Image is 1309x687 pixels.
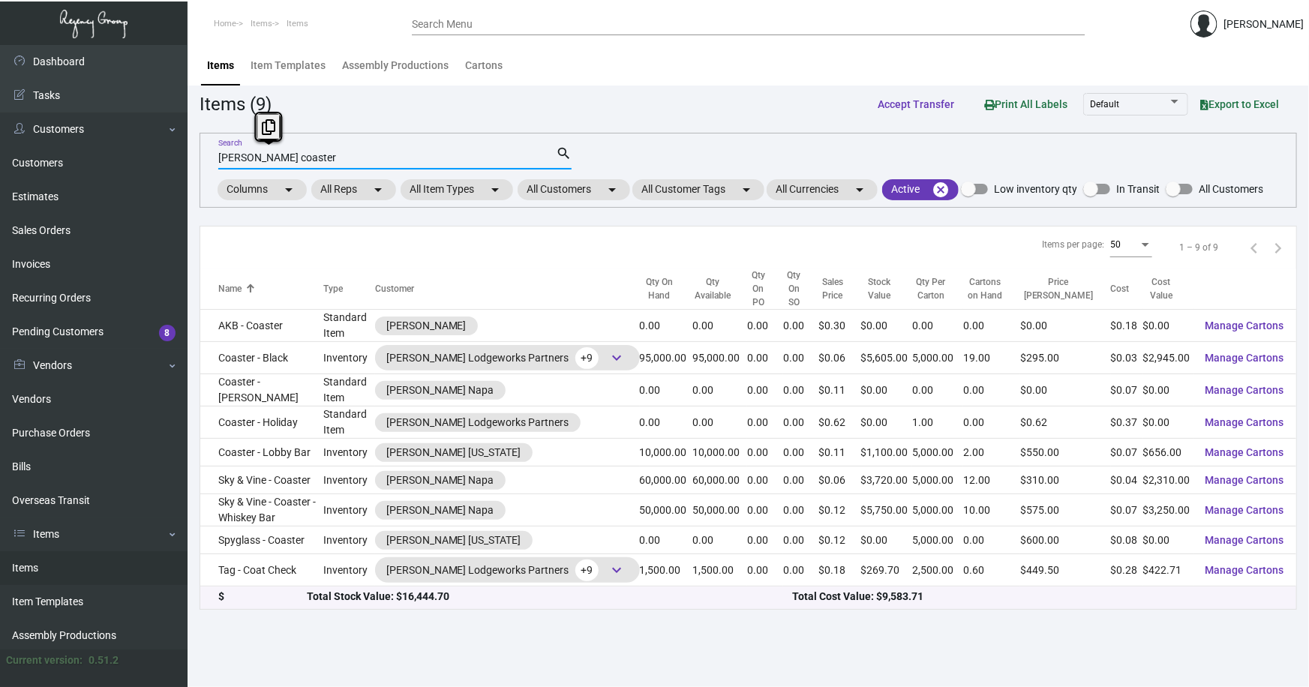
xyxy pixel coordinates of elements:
td: $0.28 [1111,554,1143,586]
div: Qty On Hand [640,275,679,302]
button: Manage Cartons [1193,556,1296,583]
div: Qty On SO [783,268,819,309]
td: 10,000.00 [640,439,692,466]
div: Price [PERSON_NAME] [1020,275,1097,302]
td: 0.00 [963,406,1020,439]
td: 0.00 [692,310,747,342]
td: $656.00 [1143,439,1193,466]
button: Manage Cartons [1193,466,1296,493]
td: Coaster - Black [200,342,323,374]
div: [PERSON_NAME] [1223,16,1304,32]
td: 0.00 [783,374,819,406]
div: Items (9) [200,91,272,118]
td: 95,000.00 [640,342,692,374]
td: 1.00 [912,406,963,439]
button: Previous page [1242,235,1266,259]
td: $0.07 [1111,439,1143,466]
span: Manage Cartons [1205,534,1284,546]
mat-chip: All Customer Tags [632,179,764,200]
td: 0.00 [783,310,819,342]
td: 60,000.00 [692,466,747,494]
td: 0.00 [783,494,819,526]
td: Inventory [323,494,375,526]
mat-chip: Active [882,179,959,200]
td: 19.00 [963,342,1020,374]
td: 50,000.00 [692,494,747,526]
button: Manage Cartons [1193,344,1296,371]
td: $0.30 [818,310,860,342]
td: Coaster - Holiday [200,406,323,439]
td: 12.00 [963,466,1020,494]
div: [PERSON_NAME] Lodgeworks Partners [386,559,629,581]
td: $0.00 [1143,406,1193,439]
td: 0.00 [912,310,963,342]
td: $0.18 [1111,310,1143,342]
mat-chip: All Reps [311,179,396,200]
span: Manage Cartons [1205,416,1284,428]
td: $0.07 [1111,494,1143,526]
td: 0.00 [963,310,1020,342]
td: 0.00 [747,406,783,439]
div: Type [323,282,375,295]
th: Customer [375,268,640,310]
span: 50 [1110,239,1121,250]
td: Standard Item [323,406,375,439]
span: +9 [575,559,599,581]
mat-chip: Columns [218,179,307,200]
div: Cost [1111,282,1143,295]
td: $0.06 [818,342,860,374]
mat-icon: arrow_drop_down [280,181,298,199]
td: 0.00 [640,406,692,439]
td: 95,000.00 [692,342,747,374]
td: 0.00 [747,494,783,526]
td: $0.04 [1111,466,1143,494]
td: Standard Item [323,310,375,342]
mat-icon: arrow_drop_down [737,181,755,199]
td: $269.70 [860,554,912,586]
span: Manage Cartons [1205,504,1284,516]
div: Cost Value [1143,275,1180,302]
div: Cost Value [1143,275,1193,302]
td: $5,605.00 [860,342,912,374]
td: 0.00 [783,342,819,374]
button: Print All Labels [972,90,1079,118]
div: Qty Available [692,275,734,302]
mat-chip: All Item Types [401,179,513,200]
td: $0.37 [1111,406,1143,439]
span: Export to Excel [1200,98,1279,110]
td: Coaster - [PERSON_NAME] [200,374,323,406]
i: Copy [262,119,275,135]
td: $0.00 [860,526,912,554]
td: $0.12 [818,526,860,554]
td: 0.00 [747,342,783,374]
div: [PERSON_NAME] Napa [386,472,494,488]
div: Cartons [465,58,503,73]
mat-icon: cancel [932,181,950,199]
div: Items per page: [1042,238,1104,251]
div: 0.51.2 [89,652,119,668]
div: Cost [1111,282,1130,295]
td: 10,000.00 [692,439,747,466]
td: 5,000.00 [912,494,963,526]
td: 0.00 [783,466,819,494]
td: 10.00 [963,494,1020,526]
td: Inventory [323,526,375,554]
mat-icon: arrow_drop_down [851,181,869,199]
td: $0.08 [1111,526,1143,554]
td: 0.00 [747,310,783,342]
div: Current version: [6,652,83,668]
td: $3,250.00 [1143,494,1193,526]
button: Manage Cartons [1193,439,1296,466]
div: Price [PERSON_NAME] [1020,275,1111,302]
td: $295.00 [1020,342,1111,374]
span: Manage Cartons [1205,352,1284,364]
button: Next page [1266,235,1290,259]
td: $0.11 [818,439,860,466]
td: 0.00 [640,374,692,406]
td: Inventory [323,554,375,586]
div: [PERSON_NAME] Lodgeworks Partners [386,346,629,369]
td: Coaster - Lobby Bar [200,439,323,466]
td: $3,720.00 [860,466,912,494]
div: [PERSON_NAME] [US_STATE] [386,445,521,460]
td: Inventory [323,439,375,466]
